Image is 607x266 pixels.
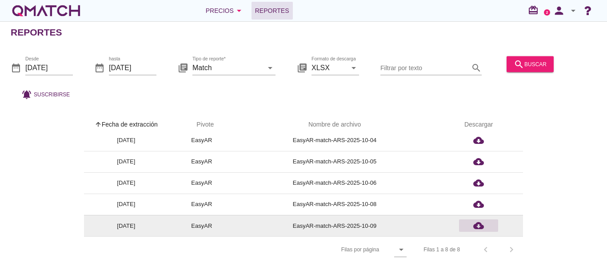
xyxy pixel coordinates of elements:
[206,5,244,16] div: Precios
[34,90,70,98] span: Suscribirse
[473,135,484,146] i: cloud_download
[297,62,307,73] i: library_books
[168,112,235,137] th: Pivote: Not sorted. Activate to sort ascending.
[178,62,188,73] i: library_books
[471,62,482,73] i: search
[25,60,73,75] input: Desde
[21,89,34,99] i: notifications_active
[550,4,568,17] i: person
[252,2,293,20] a: Reportes
[514,59,547,69] div: buscar
[235,194,434,215] td: EasyAR-match-ARS-2025-10-08
[84,112,168,137] th: Fecha de extracción: Sorted ascending. Activate to sort descending.
[234,5,244,16] i: arrow_drop_down
[11,62,21,73] i: date_range
[546,10,548,14] text: 2
[434,112,523,137] th: Descargar: Not sorted.
[199,2,252,20] button: Precios
[568,5,579,16] i: arrow_drop_down
[265,62,276,73] i: arrow_drop_down
[473,199,484,210] i: cloud_download
[94,62,105,73] i: date_range
[235,172,434,194] td: EasyAR-match-ARS-2025-10-06
[168,172,235,194] td: EasyAR
[168,130,235,151] td: EasyAR
[528,5,542,16] i: redeem
[168,151,235,172] td: EasyAR
[473,220,484,231] i: cloud_download
[109,60,156,75] input: hasta
[235,112,434,137] th: Nombre de archivo: Not sorted.
[14,86,77,102] button: Suscribirse
[507,56,554,72] button: buscar
[84,130,168,151] td: [DATE]
[423,246,460,254] div: Filas 1 a 8 de 8
[11,2,82,20] a: white-qmatch-logo
[473,156,484,167] i: cloud_download
[235,151,434,172] td: EasyAR-match-ARS-2025-10-05
[255,5,289,16] span: Reportes
[380,60,469,75] input: Filtrar por texto
[95,121,102,128] i: arrow_upward
[348,62,359,73] i: arrow_drop_down
[252,237,407,262] div: Filas por página
[473,178,484,188] i: cloud_download
[311,60,347,75] input: Formato de descarga
[192,60,263,75] input: Tipo de reporte*
[168,194,235,215] td: EasyAR
[84,194,168,215] td: [DATE]
[84,172,168,194] td: [DATE]
[84,215,168,236] td: [DATE]
[514,59,524,69] i: search
[235,215,434,236] td: EasyAR-match-ARS-2025-10-09
[544,9,550,16] a: 2
[84,151,168,172] td: [DATE]
[235,130,434,151] td: EasyAR-match-ARS-2025-10-04
[396,244,407,255] i: arrow_drop_down
[11,25,62,40] h2: Reportes
[168,215,235,236] td: EasyAR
